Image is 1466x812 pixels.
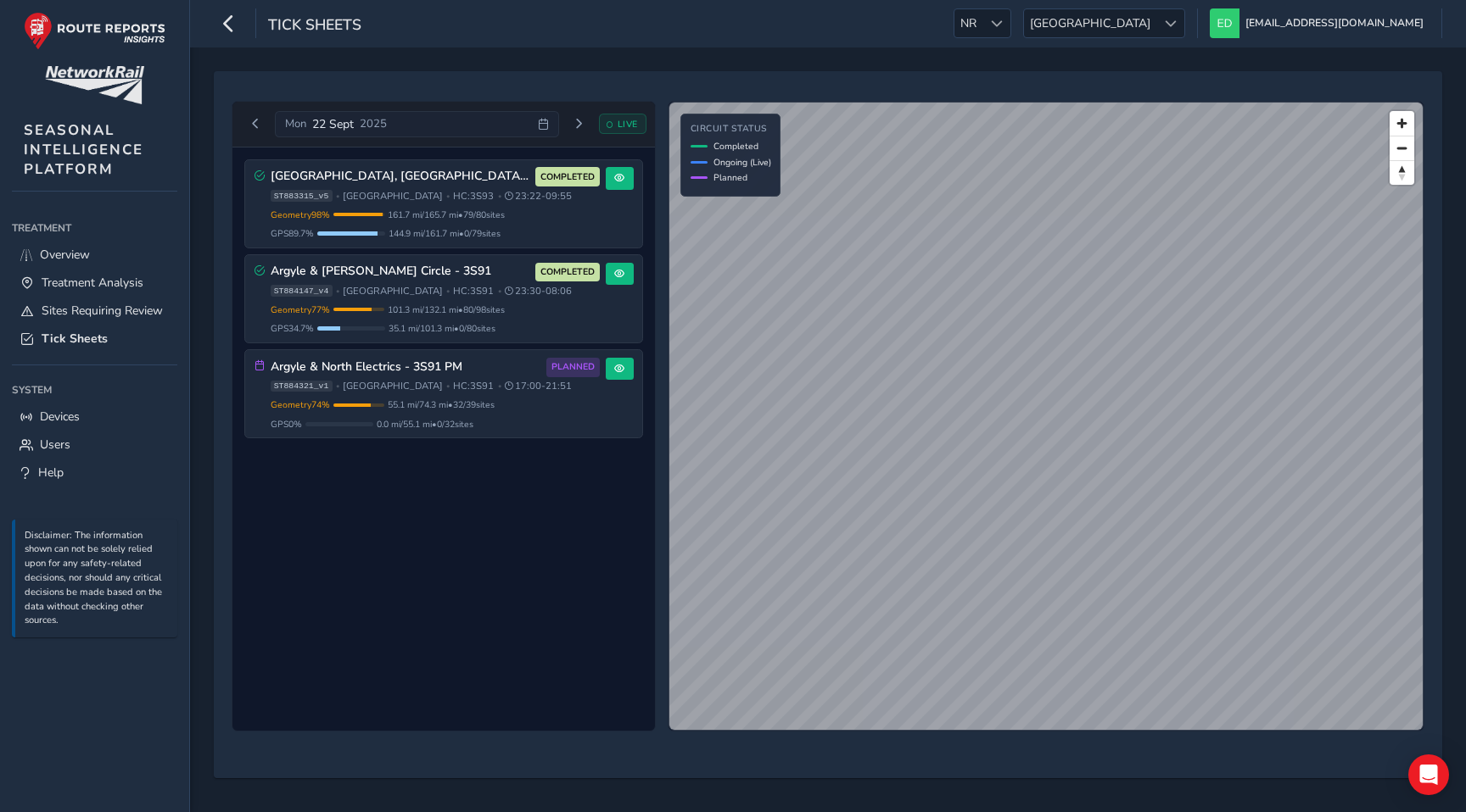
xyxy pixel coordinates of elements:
span: 55.1 mi / 74.3 mi • 32 / 39 sites [388,398,495,411]
span: 23:30 - 08:06 [505,285,572,298]
canvas: Map [669,103,1423,730]
span: 144.9 mi / 161.7 mi • 0 / 79 sites [389,227,501,240]
h3: Argyle & North Electrics - 3S91 PM [271,360,541,375]
span: • [336,381,339,391]
span: Completed [713,140,758,153]
a: Help [12,459,177,487]
span: [GEOGRAPHIC_DATA] [1024,9,1156,37]
span: GPS 34.7 % [271,322,314,335]
span: Tick Sheets [42,331,108,347]
span: SEASONAL INTELLIGENCE PLATFORM [24,120,143,179]
button: Reset bearing to north [1390,160,1414,185]
span: Mon [285,116,306,131]
span: 101.3 mi / 132.1 mi • 80 / 98 sites [388,303,505,316]
span: 22 Sept [312,116,354,132]
span: COMPLETED [540,265,595,279]
span: Ongoing (Live) [713,156,771,169]
span: • [498,286,501,296]
span: • [336,192,339,201]
a: Overview [12,241,177,269]
span: HC: 3S91 [453,285,494,298]
span: Geometry 74 % [271,398,330,411]
span: Sites Requiring Review [42,303,163,319]
span: NR [954,9,982,37]
span: GPS 0 % [271,418,302,431]
span: [GEOGRAPHIC_DATA] [343,285,443,298]
span: HC: 3S93 [453,190,494,203]
a: Tick Sheets [12,325,177,353]
button: [EMAIL_ADDRESS][DOMAIN_NAME] [1210,8,1430,38]
img: rr logo [24,12,165,50]
button: Zoom in [1390,111,1414,136]
span: COMPLETED [540,170,595,184]
span: 35.1 mi / 101.3 mi • 0 / 80 sites [389,322,495,335]
span: ST884147_v4 [271,285,333,297]
button: Zoom out [1390,136,1414,160]
span: Users [40,437,70,453]
span: Tick Sheets [268,14,361,38]
span: • [446,192,450,201]
button: Previous day [242,114,270,135]
span: 161.7 mi / 165.7 mi • 79 / 80 sites [388,209,505,221]
h3: Argyle & [PERSON_NAME] Circle - 3S91 [271,264,530,279]
span: Devices [40,409,80,425]
button: Next day [565,114,593,135]
span: Geometry 98 % [271,209,330,221]
a: Users [12,431,177,459]
span: PLANNED [551,360,595,374]
span: 23:22 - 09:55 [505,190,572,203]
span: • [498,192,501,201]
span: • [336,286,339,296]
span: 0.0 mi / 55.1 mi • 0 / 32 sites [377,418,473,431]
span: Treatment Analysis [42,275,143,291]
a: Devices [12,403,177,431]
span: [GEOGRAPHIC_DATA] [343,380,443,392]
span: [GEOGRAPHIC_DATA] [343,190,443,203]
span: 17:00 - 21:51 [505,380,572,392]
a: Sites Requiring Review [12,297,177,325]
div: System [12,377,177,403]
span: Overview [40,247,90,263]
a: Treatment Analysis [12,269,177,297]
span: LIVE [618,118,638,131]
span: • [446,286,450,296]
span: • [498,381,501,391]
span: 2025 [360,116,387,131]
div: Treatment [12,215,177,241]
img: diamond-layout [1210,8,1239,38]
span: ST883315_v5 [271,190,333,202]
h3: [GEOGRAPHIC_DATA], [GEOGRAPHIC_DATA], [GEOGRAPHIC_DATA] 3S93 [271,170,530,184]
span: HC: 3S91 [453,380,494,392]
span: Planned [713,171,747,184]
span: GPS 89.7 % [271,227,314,240]
span: Geometry 77 % [271,303,330,316]
img: customer logo [45,66,144,104]
p: Disclaimer: The information shown can not be solely relied upon for any safety-related decisions,... [25,529,169,629]
span: [EMAIL_ADDRESS][DOMAIN_NAME] [1245,8,1424,38]
span: Help [38,464,64,481]
h4: Circuit Status [691,124,771,135]
span: • [446,381,450,391]
div: Open Intercom Messenger [1408,754,1449,795]
span: ST884321_v1 [271,381,333,392]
